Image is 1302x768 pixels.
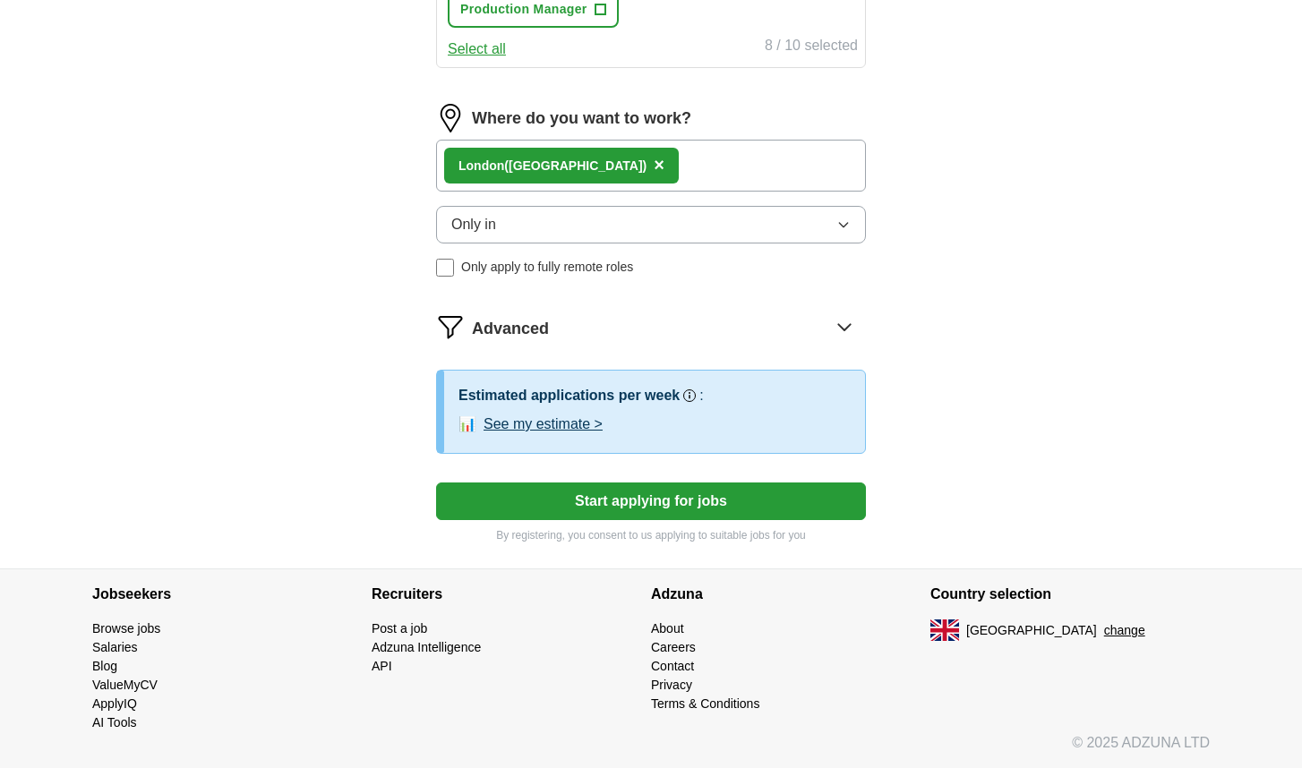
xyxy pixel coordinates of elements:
[461,258,633,277] span: Only apply to fully remote roles
[448,38,506,60] button: Select all
[458,157,647,175] div: don
[436,527,866,543] p: By registering, you consent to us applying to suitable jobs for you
[484,414,603,435] button: See my estimate >
[654,152,664,179] button: ×
[92,678,158,692] a: ValueMyCV
[372,621,427,636] a: Post a job
[472,317,549,341] span: Advanced
[651,696,759,711] a: Terms & Conditions
[436,104,465,132] img: location.png
[1104,621,1145,640] button: change
[651,640,696,654] a: Careers
[654,155,664,175] span: ×
[651,659,694,673] a: Contact
[436,482,866,520] button: Start applying for jobs
[436,259,454,277] input: Only apply to fully remote roles
[472,107,691,131] label: Where do you want to work?
[92,640,138,654] a: Salaries
[930,619,959,641] img: UK flag
[451,214,496,235] span: Only in
[78,732,1224,768] div: © 2025 ADZUNA LTD
[930,569,1210,619] h4: Country selection
[92,696,137,711] a: ApplyIQ
[372,659,392,673] a: API
[92,621,160,636] a: Browse jobs
[651,621,684,636] a: About
[504,158,647,173] span: ([GEOGRAPHIC_DATA])
[92,715,137,730] a: AI Tools
[651,678,692,692] a: Privacy
[436,206,866,243] button: Only in
[765,35,858,60] div: 8 / 10 selected
[458,414,476,435] span: 📊
[92,659,117,673] a: Blog
[966,621,1097,640] span: [GEOGRAPHIC_DATA]
[458,158,482,173] strong: Lon
[458,385,680,406] h3: Estimated applications per week
[699,385,703,406] h3: :
[436,312,465,341] img: filter
[372,640,481,654] a: Adzuna Intelligence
